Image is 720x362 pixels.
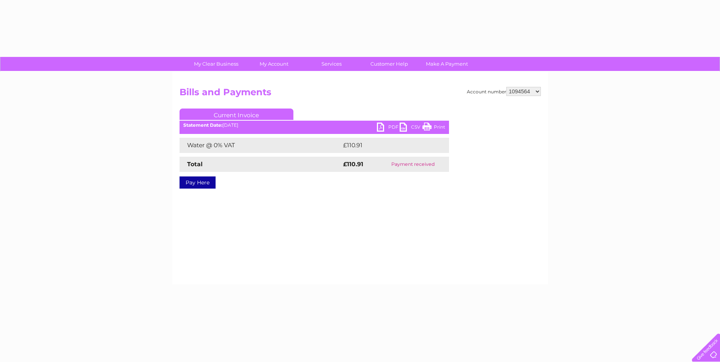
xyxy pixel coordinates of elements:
a: Make A Payment [416,57,478,71]
a: Customer Help [358,57,421,71]
td: Water @ 0% VAT [180,138,341,153]
b: Statement Date: [183,122,222,128]
a: Services [300,57,363,71]
td: Payment received [377,157,449,172]
strong: Total [187,161,203,168]
a: My Clear Business [185,57,247,71]
a: PDF [377,123,400,134]
strong: £110.91 [343,161,363,168]
a: Current Invoice [180,109,293,120]
td: £110.91 [341,138,434,153]
a: My Account [243,57,305,71]
div: [DATE] [180,123,449,128]
h2: Bills and Payments [180,87,541,101]
a: CSV [400,123,422,134]
a: Print [422,123,445,134]
a: Pay Here [180,176,216,189]
div: Account number [467,87,541,96]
